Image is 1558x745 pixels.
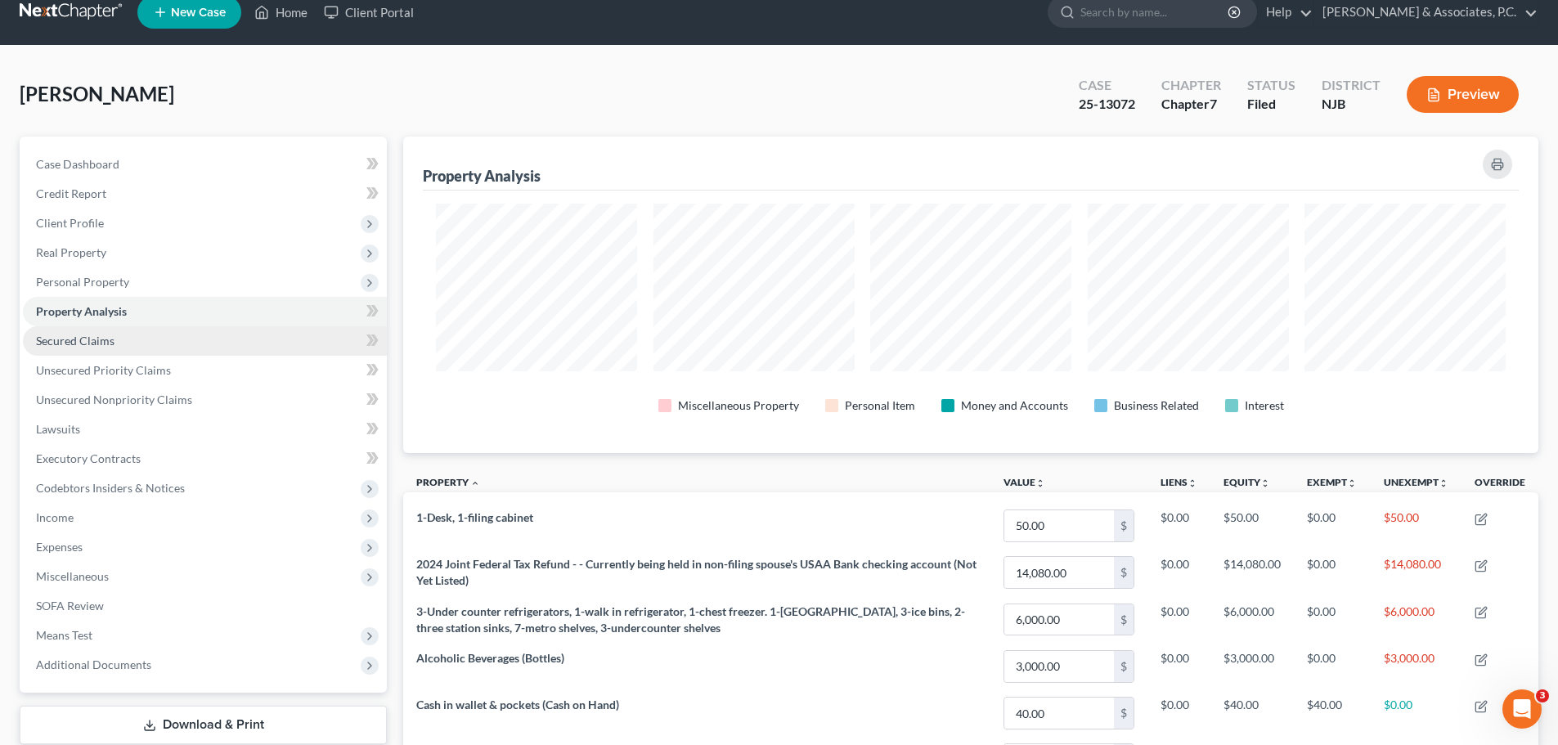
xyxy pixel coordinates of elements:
[36,186,106,200] span: Credit Report
[1079,95,1135,114] div: 25-13072
[1004,651,1114,682] input: 0.00
[36,510,74,524] span: Income
[1147,690,1210,737] td: $0.00
[1210,643,1294,689] td: $3,000.00
[416,651,564,665] span: Alcoholic Beverages (Bottles)
[1294,550,1371,596] td: $0.00
[1224,476,1270,488] a: Equityunfold_more
[1245,397,1284,414] div: Interest
[23,356,387,385] a: Unsecured Priority Claims
[1004,557,1114,588] input: 0.00
[36,599,104,613] span: SOFA Review
[1322,76,1381,95] div: District
[36,569,109,583] span: Miscellaneous
[36,304,127,318] span: Property Analysis
[36,422,80,436] span: Lawsuits
[23,150,387,179] a: Case Dashboard
[1147,550,1210,596] td: $0.00
[1114,604,1134,635] div: $
[23,415,387,444] a: Lawsuits
[1114,557,1134,588] div: $
[36,216,104,230] span: Client Profile
[1461,466,1538,503] th: Override
[1114,698,1134,729] div: $
[1161,76,1221,95] div: Chapter
[1210,550,1294,596] td: $14,080.00
[20,706,387,744] a: Download & Print
[23,591,387,621] a: SOFA Review
[1439,478,1448,488] i: unfold_more
[1407,76,1519,113] button: Preview
[1322,95,1381,114] div: NJB
[1004,698,1114,729] input: 0.00
[1294,690,1371,737] td: $40.00
[1114,651,1134,682] div: $
[36,481,185,495] span: Codebtors Insiders & Notices
[1114,397,1199,414] div: Business Related
[1161,476,1197,488] a: Liensunfold_more
[1147,643,1210,689] td: $0.00
[961,397,1068,414] div: Money and Accounts
[1188,478,1197,488] i: unfold_more
[1536,689,1549,702] span: 3
[36,657,151,671] span: Additional Documents
[1371,550,1461,596] td: $14,080.00
[23,297,387,326] a: Property Analysis
[36,275,129,289] span: Personal Property
[1147,596,1210,643] td: $0.00
[23,385,387,415] a: Unsecured Nonpriority Claims
[1004,604,1114,635] input: 0.00
[1294,502,1371,549] td: $0.00
[1114,510,1134,541] div: $
[1210,96,1217,111] span: 7
[1371,502,1461,549] td: $50.00
[23,326,387,356] a: Secured Claims
[36,245,106,259] span: Real Property
[36,334,114,348] span: Secured Claims
[1371,643,1461,689] td: $3,000.00
[416,557,977,587] span: 2024 Joint Federal Tax Refund - - Currently being held in non-filing spouse's USAA Bank checking ...
[1004,510,1114,541] input: 0.00
[1247,76,1295,95] div: Status
[1371,596,1461,643] td: $6,000.00
[36,157,119,171] span: Case Dashboard
[416,476,480,488] a: Property expand_less
[1307,476,1357,488] a: Exemptunfold_more
[1003,476,1045,488] a: Valueunfold_more
[20,82,174,105] span: [PERSON_NAME]
[1260,478,1270,488] i: unfold_more
[36,393,192,406] span: Unsecured Nonpriority Claims
[416,510,533,524] span: 1-Desk, 1-filing cabinet
[1210,502,1294,549] td: $50.00
[171,7,226,19] span: New Case
[1079,76,1135,95] div: Case
[23,444,387,473] a: Executory Contracts
[423,166,541,186] div: Property Analysis
[1371,690,1461,737] td: $0.00
[1384,476,1448,488] a: Unexemptunfold_more
[1147,502,1210,549] td: $0.00
[416,698,619,711] span: Cash in wallet & pockets (Cash on Hand)
[1294,643,1371,689] td: $0.00
[1247,95,1295,114] div: Filed
[36,540,83,554] span: Expenses
[36,363,171,377] span: Unsecured Priority Claims
[1161,95,1221,114] div: Chapter
[1502,689,1542,729] iframe: Intercom live chat
[416,604,965,635] span: 3-Under counter refrigerators, 1-walk in refrigerator, 1-chest freezer. 1-[GEOGRAPHIC_DATA], 3-ic...
[845,397,915,414] div: Personal Item
[1035,478,1045,488] i: unfold_more
[23,179,387,209] a: Credit Report
[1294,596,1371,643] td: $0.00
[1347,478,1357,488] i: unfold_more
[36,451,141,465] span: Executory Contracts
[470,478,480,488] i: expand_less
[1210,690,1294,737] td: $40.00
[1210,596,1294,643] td: $6,000.00
[678,397,799,414] div: Miscellaneous Property
[36,628,92,642] span: Means Test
